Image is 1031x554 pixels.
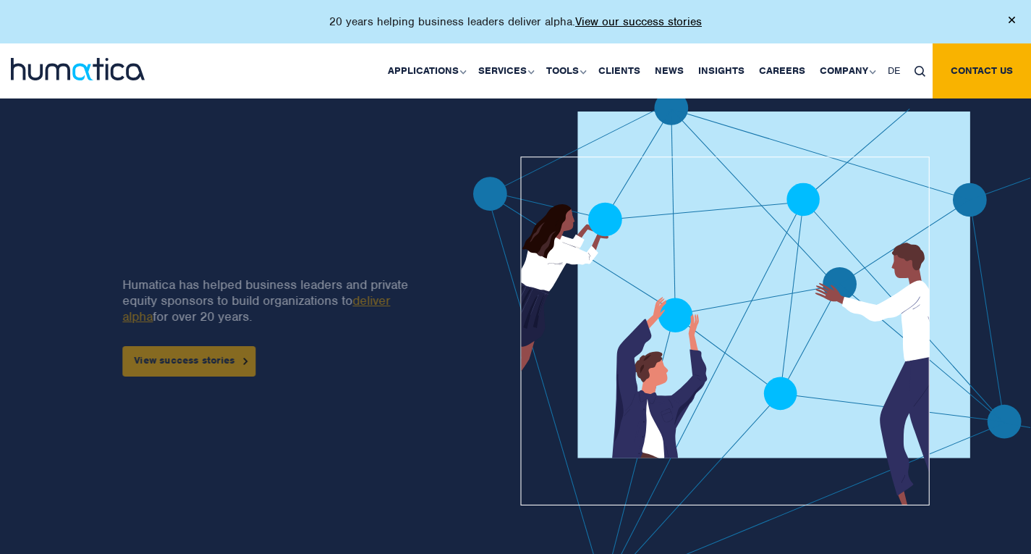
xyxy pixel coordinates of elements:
[591,43,648,98] a: Clients
[575,14,702,29] a: View our success stories
[329,14,702,29] p: 20 years helping business leaders deliver alpha.
[933,43,1031,98] a: Contact us
[915,66,925,77] img: search_icon
[244,358,248,364] img: arrowicon
[11,58,145,80] img: logo
[122,346,255,377] a: View success stories
[691,43,752,98] a: Insights
[888,64,900,77] span: DE
[381,43,471,98] a: Applications
[813,43,881,98] a: Company
[648,43,691,98] a: News
[471,43,539,98] a: Services
[122,293,390,324] a: deliver alpha
[752,43,813,98] a: Careers
[122,277,424,324] p: Humatica has helped business leaders and private equity sponsors to build organizations to for ov...
[881,43,907,98] a: DE
[539,43,591,98] a: Tools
